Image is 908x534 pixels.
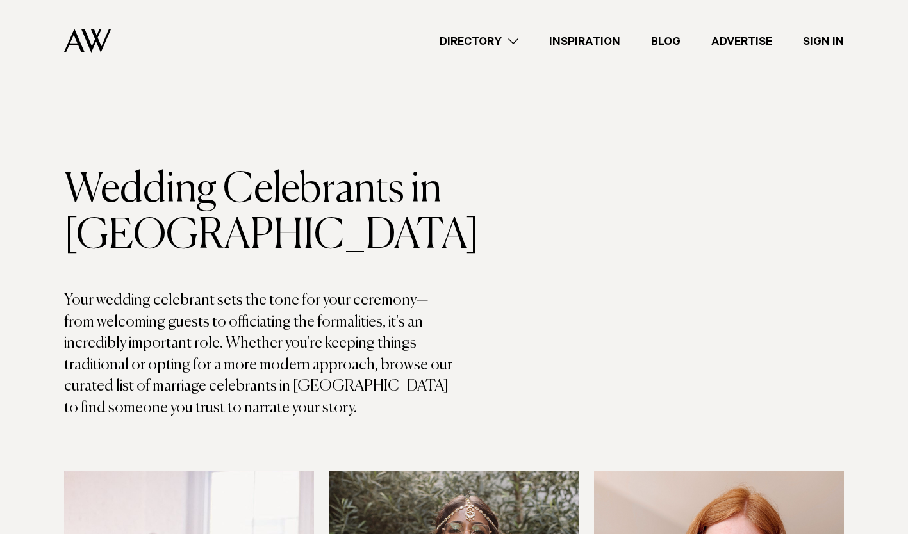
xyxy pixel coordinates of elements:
[534,33,636,50] a: Inspiration
[64,167,454,259] h1: Wedding Celebrants in [GEOGRAPHIC_DATA]
[636,33,696,50] a: Blog
[696,33,788,50] a: Advertise
[64,290,454,419] p: Your wedding celebrant sets the tone for your ceremony—from welcoming guests to officiating the f...
[424,33,534,50] a: Directory
[788,33,859,50] a: Sign In
[64,29,111,53] img: Auckland Weddings Logo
